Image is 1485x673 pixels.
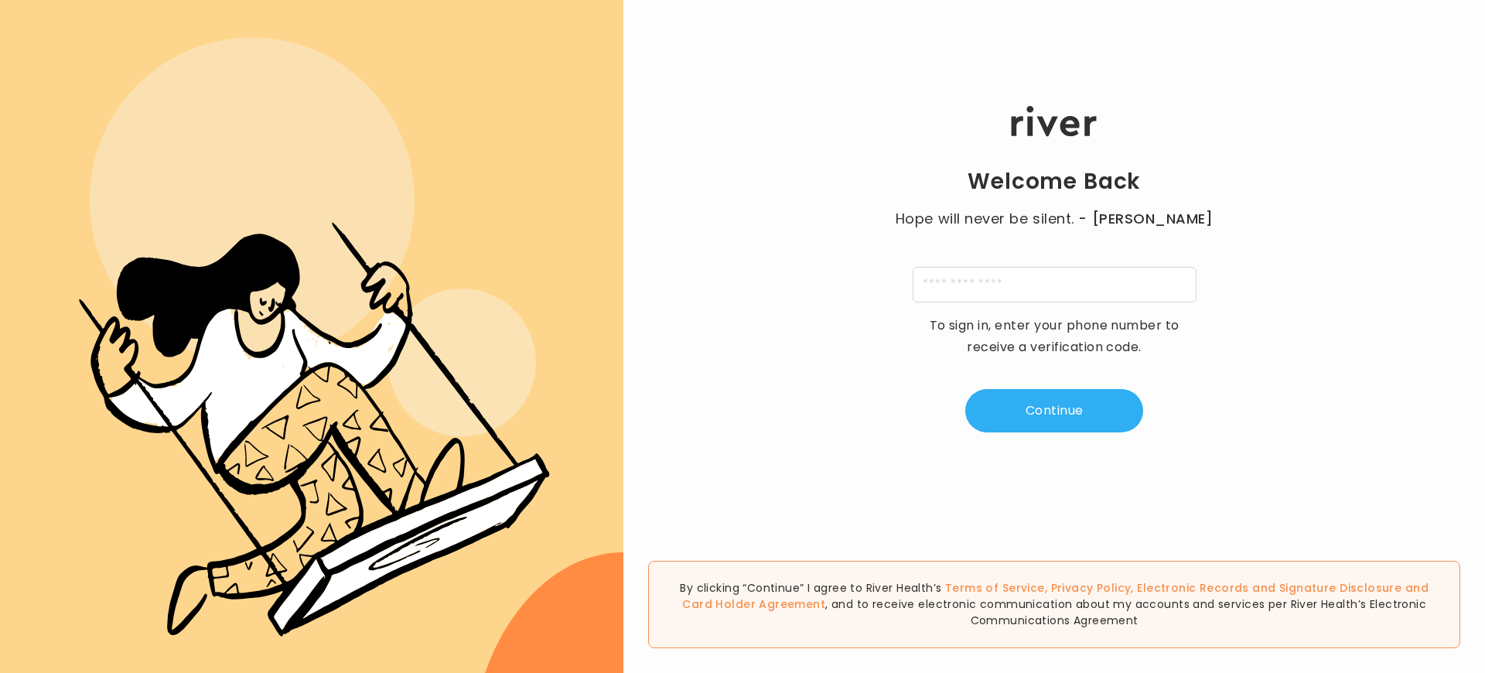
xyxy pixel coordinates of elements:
a: Card Holder Agreement [682,596,825,612]
span: , and to receive electronic communication about my accounts and services per River Health’s Elect... [825,596,1426,628]
a: Terms of Service [945,580,1045,596]
h1: Welcome Back [968,168,1141,196]
p: Hope will never be silent. [880,208,1228,230]
div: By clicking “Continue” I agree to River Health’s [648,561,1460,648]
a: Privacy Policy [1051,580,1132,596]
span: , , and [682,580,1429,612]
button: Continue [965,389,1143,432]
a: Electronic Records and Signature Disclosure [1137,580,1401,596]
p: To sign in, enter your phone number to receive a verification code. [919,315,1190,358]
span: - [PERSON_NAME] [1078,208,1213,230]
